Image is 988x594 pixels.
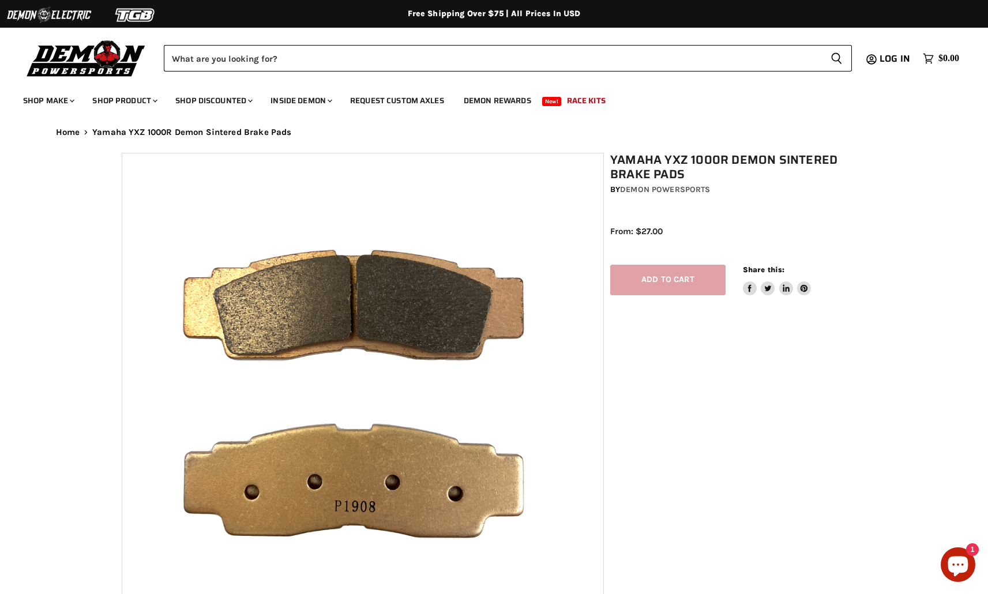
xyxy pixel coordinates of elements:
a: Shop Discounted [167,89,260,112]
span: $0.00 [938,53,959,64]
span: From: $27.00 [610,226,663,236]
a: $0.00 [917,50,965,67]
a: Demon Powersports [620,185,710,194]
aside: Share this: [743,265,812,295]
inbox-online-store-chat: Shopify online store chat [937,547,979,585]
ul: Main menu [14,84,956,112]
a: Shop Product [84,89,164,112]
img: Demon Powersports [23,37,149,78]
a: Home [56,127,80,137]
form: Product [164,45,852,72]
a: Log in [874,54,917,64]
a: Inside Demon [262,89,339,112]
div: by [610,183,873,196]
span: Yamaha YXZ 1000R Demon Sintered Brake Pads [92,127,291,137]
img: TGB Logo 2 [92,4,179,26]
a: Request Custom Axles [341,89,453,112]
span: Share this: [743,265,784,274]
input: Search [164,45,821,72]
a: Race Kits [558,89,614,112]
nav: Breadcrumbs [33,127,956,137]
a: Shop Make [14,89,81,112]
button: Search [821,45,852,72]
span: Log in [880,51,910,66]
a: Demon Rewards [455,89,540,112]
span: New! [542,97,562,106]
img: Demon Electric Logo 2 [6,4,92,26]
h1: Yamaha YXZ 1000R Demon Sintered Brake Pads [610,153,873,182]
div: Free Shipping Over $75 | All Prices In USD [33,9,956,19]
